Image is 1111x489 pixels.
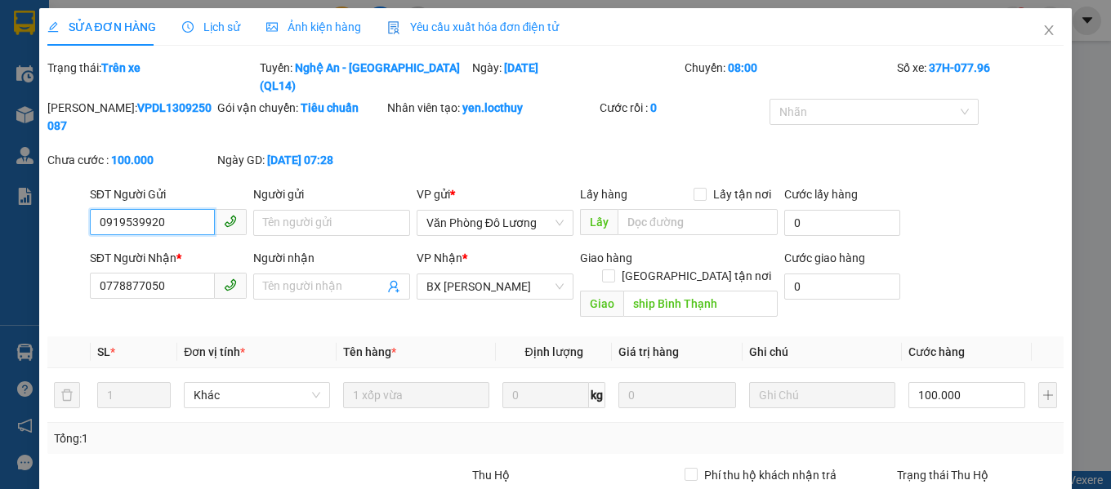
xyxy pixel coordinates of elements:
span: Phí thu hộ khách nhận trả [698,466,843,484]
span: Khác [194,383,320,407]
div: Người nhận [253,249,410,267]
div: Cước rồi : [600,99,766,117]
div: Nhân viên tạo: [387,99,596,117]
div: [PERSON_NAME]: [47,99,214,135]
button: delete [54,382,80,408]
label: Cước giao hàng [784,251,865,265]
div: SĐT Người Nhận [90,249,247,267]
div: Người gửi [253,185,410,203]
span: Đơn vị tính [184,345,245,358]
span: Giao hàng [580,251,632,265]
div: SĐT Người Gửi [90,185,247,203]
b: yen.locthuy [462,101,523,114]
img: icon [387,21,400,34]
span: Định lượng [525,345,583,358]
span: Cước hàng [908,345,965,358]
input: Cước lấy hàng [784,210,900,236]
b: [DATE] [504,61,538,74]
span: phone [224,278,237,291]
span: user-add [387,280,400,293]
label: Cước lấy hàng [784,188,858,201]
span: SL [97,345,110,358]
span: close [1042,24,1055,37]
b: Trên xe [101,61,141,74]
div: Tổng: 1 [54,429,431,447]
span: Giá trị hàng [618,345,679,358]
span: Lấy tận nơi [707,185,778,203]
b: 08:00 [728,61,757,74]
input: Cước giao hàng [784,273,900,300]
div: Tuyến: [258,59,471,95]
div: Trạng thái Thu Hộ [897,466,1064,484]
div: Số xe: [895,59,1065,95]
span: Văn Phòng Đô Lương [426,211,564,235]
span: VP Nhận [417,251,462,265]
button: Close [1026,8,1072,54]
div: Trạng thái: [46,59,258,95]
button: plus [1038,382,1057,408]
input: VD: Bàn, Ghế [343,382,489,408]
span: clock-circle [182,21,194,33]
div: Ngày GD: [217,151,384,169]
th: Ghi chú [743,336,902,368]
div: Ngày: [471,59,683,95]
span: Yêu cầu xuất hóa đơn điện tử [387,20,560,33]
b: 100.000 [111,153,154,167]
input: Ghi Chú [749,382,895,408]
b: [DATE] 07:28 [267,153,333,167]
input: 0 [618,382,736,408]
span: [GEOGRAPHIC_DATA] tận nơi [615,267,778,285]
span: Thu Hộ [472,469,510,482]
span: kg [589,382,605,408]
b: 37H-077.96 [929,61,990,74]
b: Tiêu chuẩn [301,101,359,114]
span: Lịch sử [182,20,240,33]
div: Gói vận chuyển: [217,99,384,117]
b: 0 [650,101,657,114]
span: Lấy hàng [580,188,627,201]
span: Ảnh kiện hàng [266,20,361,33]
input: Dọc đường [623,291,778,317]
b: Nghệ An - [GEOGRAPHIC_DATA] (QL14) [260,61,460,92]
span: phone [224,215,237,228]
span: SỬA ĐƠN HÀNG [47,20,156,33]
span: edit [47,21,59,33]
div: Chuyến: [683,59,895,95]
span: BX Lam Hồng [426,274,564,299]
span: Tên hàng [343,345,396,358]
input: Dọc đường [618,209,778,235]
div: VP gửi [417,185,573,203]
span: Lấy [580,209,618,235]
span: Giao [580,291,623,317]
span: picture [266,21,278,33]
div: Chưa cước : [47,151,214,169]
